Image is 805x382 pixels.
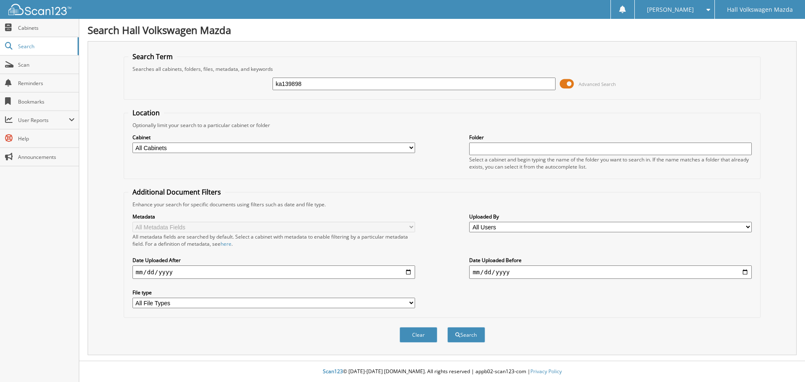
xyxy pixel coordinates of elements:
span: [PERSON_NAME] [647,7,694,12]
a: Privacy Policy [530,368,562,375]
span: Cabinets [18,24,75,31]
label: Uploaded By [469,213,752,220]
div: Select a cabinet and begin typing the name of the folder you want to search in. If the name match... [469,156,752,170]
div: © [DATE]-[DATE] [DOMAIN_NAME]. All rights reserved | appb02-scan123-com | [79,361,805,382]
span: Hall Volkswagen Mazda [727,7,793,12]
label: Date Uploaded After [132,257,415,264]
input: end [469,265,752,279]
label: File type [132,289,415,296]
div: Optionally limit your search to a particular cabinet or folder [128,122,756,129]
label: Date Uploaded Before [469,257,752,264]
div: Searches all cabinets, folders, files, metadata, and keywords [128,65,756,73]
span: Scan123 [323,368,343,375]
legend: Additional Document Filters [128,187,225,197]
label: Folder [469,134,752,141]
span: Advanced Search [579,81,616,87]
input: start [132,265,415,279]
div: All metadata fields are searched by default. Select a cabinet with metadata to enable filtering b... [132,233,415,247]
a: here [221,240,231,247]
label: Cabinet [132,134,415,141]
div: Enhance your search for specific documents using filters such as date and file type. [128,201,756,208]
button: Search [447,327,485,343]
label: Metadata [132,213,415,220]
button: Clear [400,327,437,343]
span: Search [18,43,73,50]
span: Announcements [18,153,75,161]
img: scan123-logo-white.svg [8,4,71,15]
span: Scan [18,61,75,68]
span: Bookmarks [18,98,75,105]
span: Help [18,135,75,142]
h1: Search Hall Volkswagen Mazda [88,23,797,37]
span: User Reports [18,117,69,124]
span: Reminders [18,80,75,87]
legend: Location [128,108,164,117]
legend: Search Term [128,52,177,61]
